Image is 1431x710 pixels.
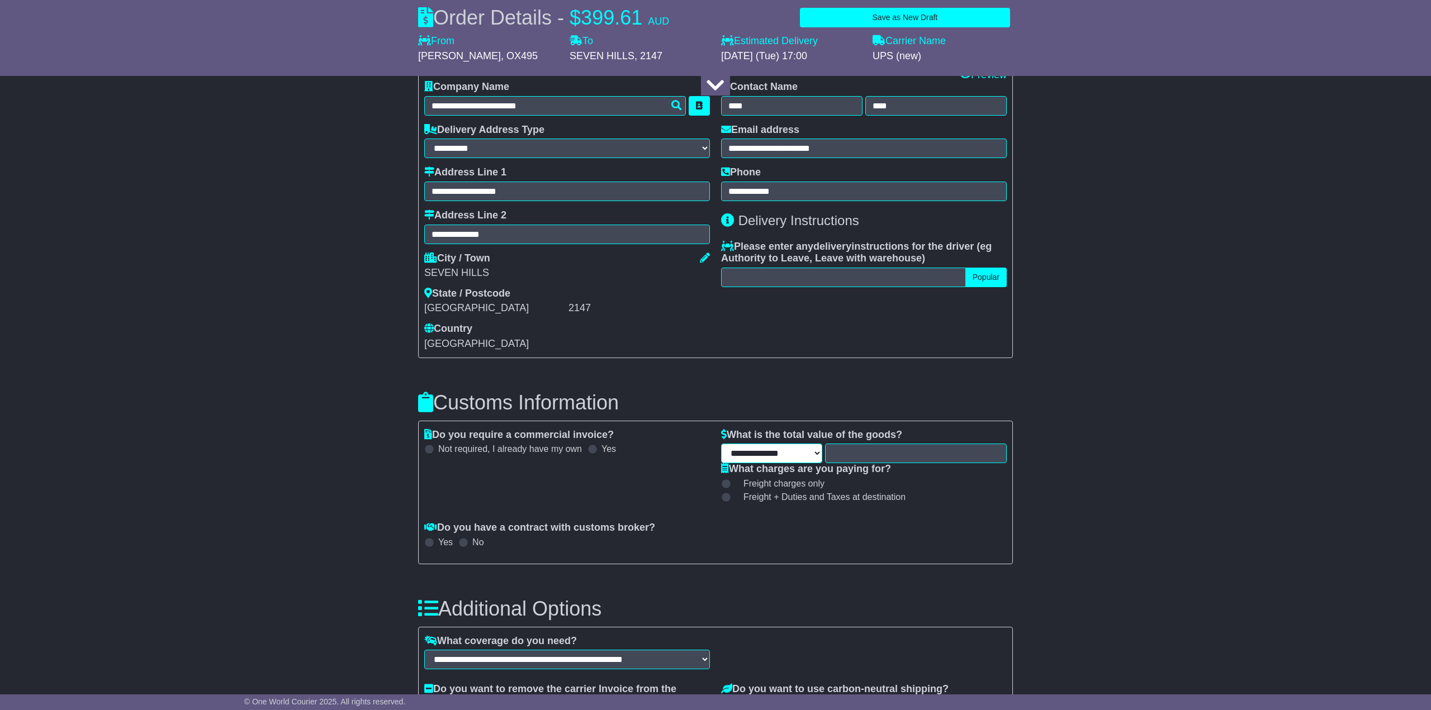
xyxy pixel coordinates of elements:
[424,267,710,279] div: SEVEN HILLS
[424,252,490,265] label: City / Town
[570,35,593,47] label: To
[424,124,544,136] label: Delivery Address Type
[721,35,861,47] label: Estimated Delivery
[873,35,946,47] label: Carrier Name
[634,50,662,61] span: , 2147
[800,8,1010,27] button: Save as New Draft
[418,392,1013,414] h3: Customs Information
[424,683,710,707] label: Do you want to remove the carrier Invoice from the shipment?
[738,213,859,228] span: Delivery Instructions
[570,6,581,29] span: $
[472,537,484,547] label: No
[813,241,851,252] span: delivery
[648,16,669,27] span: AUD
[418,6,669,30] div: Order Details -
[424,288,510,300] label: State / Postcode
[424,429,614,441] label: Do you require a commercial invoice?
[601,444,616,454] label: Yes
[424,166,506,179] label: Address Line 1
[418,35,454,47] label: From
[424,323,472,335] label: Country
[721,166,761,179] label: Phone
[438,444,582,454] label: Not required, I already have my own
[424,522,655,534] label: Do you have a contract with customs broker?
[581,6,642,29] span: 399.61
[570,50,634,61] span: SEVEN HILLS
[424,635,577,647] label: What coverage do you need?
[424,338,529,349] span: [GEOGRAPHIC_DATA]
[721,124,799,136] label: Email address
[965,268,1007,287] button: Popular
[721,463,891,475] label: What charges are you paying for?
[568,302,710,315] div: 2147
[424,209,506,222] label: Address Line 2
[501,50,538,61] span: , OX495
[721,241,992,264] span: eg Authority to Leave, Leave with warehouse
[418,50,501,61] span: [PERSON_NAME]
[721,241,1007,265] label: Please enter any instructions for the driver ( )
[438,537,453,547] label: Yes
[424,81,509,93] label: Company Name
[721,429,902,441] label: What is the total value of the goods?
[721,50,861,63] div: [DATE] (Tue) 17:00
[424,302,566,315] div: [GEOGRAPHIC_DATA]
[729,478,825,489] label: Freight charges only
[743,492,906,502] span: Freight + Duties and Taxes at destination
[418,598,1013,620] h3: Additional Options
[244,697,406,706] span: © One World Courier 2025. All rights reserved.
[873,50,1013,63] div: UPS (new)
[721,683,949,695] label: Do you want to use carbon-neutral shipping?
